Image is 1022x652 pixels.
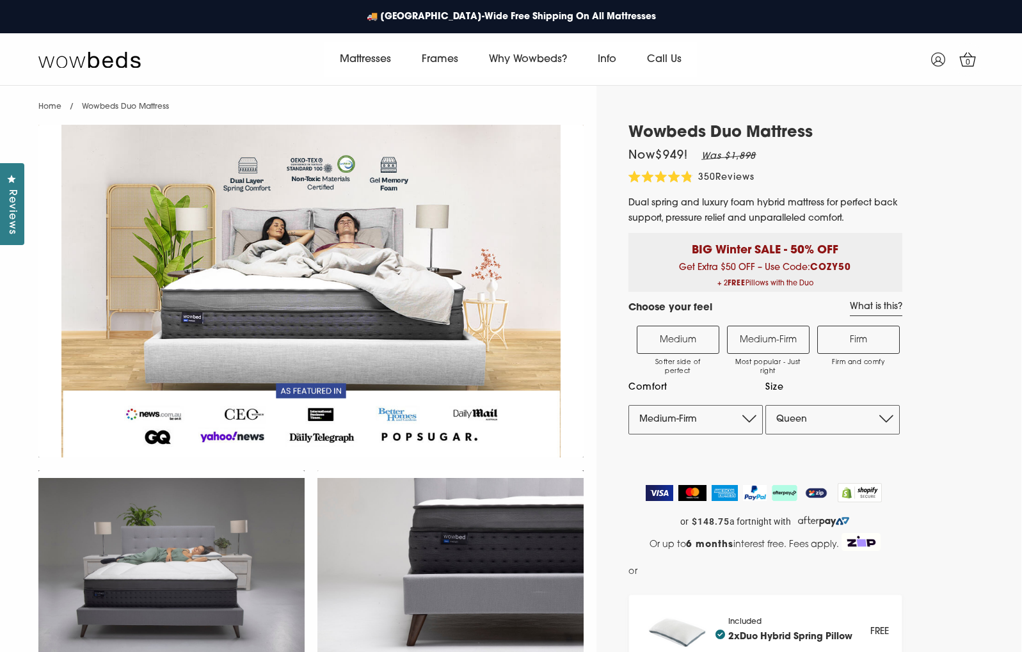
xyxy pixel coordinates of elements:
[638,263,893,292] span: Get Extra $50 OFF – Use Code:
[734,358,802,376] span: Most popular - Just right
[38,86,169,118] nav: breadcrumbs
[70,103,74,111] span: /
[3,189,20,235] span: Reviews
[817,326,900,354] label: Firm
[628,512,902,531] a: or $148.75 a fortnight with
[870,624,889,640] div: FREE
[850,301,902,316] a: What is this?
[628,379,763,395] label: Comfort
[728,617,852,648] div: Included
[638,276,893,292] span: + 2 Pillows with the Duo
[474,42,582,77] a: Why Wowbeds?
[628,301,712,316] h4: Choose your feel
[727,326,810,354] label: Medium-Firm
[82,103,169,111] span: Wowbeds Duo Mattress
[632,42,697,77] a: Call Us
[628,171,755,186] div: 350Reviews
[628,124,902,143] h1: Wowbeds Duo Mattress
[680,516,689,527] span: or
[715,630,852,642] h4: 2x
[628,198,898,223] span: Dual spring and luxury foam hybrid mattress for perfect back support, pressure relief and unparal...
[810,263,851,273] b: COZY50
[772,485,797,501] img: AfterPay Logo
[38,51,141,68] img: Wow Beds Logo
[730,516,791,527] span: a fortnight with
[582,42,632,77] a: Info
[638,233,893,259] p: BIG Winter SALE - 50% OFF
[952,44,984,76] a: 0
[743,485,767,501] img: PayPal Logo
[765,379,900,395] label: Size
[360,4,662,30] a: 🚚 [GEOGRAPHIC_DATA]-Wide Free Shipping On All Mattresses
[650,540,839,550] span: Or up to interest free. Fees apply.
[692,516,730,527] strong: $148.75
[838,483,882,502] img: Shopify secure badge
[698,173,715,182] span: 350
[628,150,689,162] span: Now $949 !
[637,326,719,354] label: Medium
[715,173,755,182] span: Reviews
[728,280,746,287] b: FREE
[641,564,901,584] iframe: PayPal Message 1
[628,564,638,580] span: or
[802,485,829,501] img: ZipPay Logo
[740,632,852,642] a: Duo Hybrid Spring Pillow
[678,485,707,501] img: MasterCard Logo
[712,485,738,501] img: American Express Logo
[644,358,712,376] span: Softer side of perfect
[824,358,893,367] span: Firm and comfy
[324,42,406,77] a: Mattresses
[962,56,975,69] span: 0
[406,42,474,77] a: Frames
[842,533,881,551] img: Zip Logo
[701,152,756,161] em: Was $1,898
[646,485,673,501] img: Visa Logo
[686,540,733,550] strong: 6 months
[38,103,61,111] a: Home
